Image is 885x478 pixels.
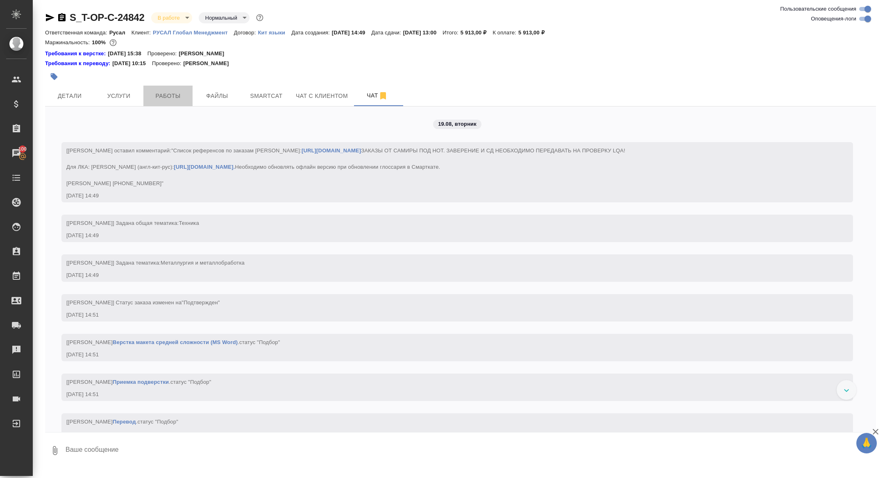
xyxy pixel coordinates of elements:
[254,12,265,23] button: Доп статусы указывают на важность/срочность заказа
[179,220,199,226] span: Техника
[66,147,625,186] span: [[PERSON_NAME] оставил комментарий:
[113,339,238,345] a: Верстка макета средней сложности (MS Word)
[66,311,824,319] div: [DATE] 14:51
[403,29,443,36] p: [DATE] 13:00
[66,271,824,279] div: [DATE] 14:49
[113,419,136,425] a: Перевод
[108,37,118,48] button: 0.00 RUB;
[197,91,237,101] span: Файлы
[45,59,112,68] div: Нажми, чтобы открыть папку с инструкцией
[66,220,199,226] span: [[PERSON_NAME]] Задана общая тематика:
[108,50,147,58] p: [DATE] 15:38
[371,29,403,36] p: Дата сдачи:
[199,12,250,23] div: В работе
[66,339,280,345] span: [[PERSON_NAME] .
[155,14,182,21] button: В работе
[203,14,240,21] button: Нормальный
[151,12,192,23] div: В работе
[45,13,55,23] button: Скопировать ссылку для ЯМессенджера
[45,59,112,68] a: Требования к переводу:
[518,29,551,36] p: 5 913,00 ₽
[66,419,178,425] span: [[PERSON_NAME] .
[183,59,235,68] p: [PERSON_NAME]
[247,91,286,101] span: Smartcat
[66,351,824,359] div: [DATE] 14:51
[45,50,108,58] div: Нажми, чтобы открыть папку с инструкцией
[45,50,108,58] a: Требования к верстке:
[296,91,348,101] span: Чат с клиентом
[461,29,493,36] p: 5 913,00 ₽
[45,68,63,86] button: Добавить тэг
[148,91,188,101] span: Работы
[239,339,280,345] span: статус "Подбор"
[780,5,856,13] span: Пользовательские сообщения
[113,379,169,385] a: Приемка подверстки
[258,29,291,36] a: Кит языки
[378,91,388,101] svg: Отписаться
[66,260,245,266] span: [[PERSON_NAME]] Задана тематика:
[132,29,153,36] p: Клиент:
[161,260,245,266] span: Металлургия и металлобработка
[492,29,518,36] p: К оплате:
[50,91,89,101] span: Детали
[14,145,32,153] span: 100
[442,29,460,36] p: Итого:
[45,39,92,45] p: Маржинальность:
[179,50,230,58] p: [PERSON_NAME]
[234,29,258,36] p: Договор:
[112,59,152,68] p: [DATE] 10:15
[66,192,824,200] div: [DATE] 14:49
[152,59,184,68] p: Проверено:
[66,231,824,240] div: [DATE] 14:49
[332,29,372,36] p: [DATE] 14:49
[66,147,625,186] span: "Список референсов по заказам [PERSON_NAME]: ЗАКАЗЫ ОТ САМИРЫ ПОД НОТ. ЗАВЕРЕНИЕ И СД НЕОБХОДИМО ...
[174,164,235,170] a: [URL][DOMAIN_NAME].
[70,12,145,23] a: S_T-OP-C-24842
[856,433,877,453] button: 🙏
[147,50,179,58] p: Проверено:
[66,299,220,306] span: [[PERSON_NAME]] Статус заказа изменен на
[92,39,108,45] p: 100%
[57,13,67,23] button: Скопировать ссылку
[153,29,234,36] a: РУСАЛ Глобал Менеджмент
[66,390,824,399] div: [DATE] 14:51
[860,435,874,452] span: 🙏
[358,91,397,101] span: Чат
[138,419,178,425] span: статус "Подбор"
[811,15,856,23] span: Оповещения-логи
[66,430,824,438] div: [DATE] 14:51
[182,299,220,306] span: "Подтвержден"
[45,29,109,36] p: Ответственная команда:
[109,29,132,36] p: Русал
[302,147,361,154] a: [URL][DOMAIN_NAME]
[2,143,31,163] a: 100
[291,29,331,36] p: Дата создания:
[66,379,211,385] span: [[PERSON_NAME] .
[438,120,477,128] p: 19.08, вторник
[170,379,211,385] span: статус "Подбор"
[99,91,138,101] span: Услуги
